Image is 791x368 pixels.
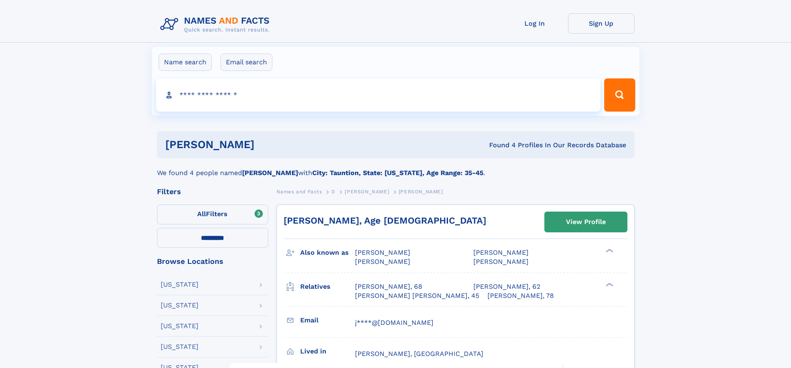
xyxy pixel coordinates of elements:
[568,13,634,34] a: Sign Up
[220,54,272,71] label: Email search
[355,258,410,266] span: [PERSON_NAME]
[345,186,389,197] a: [PERSON_NAME]
[161,344,198,350] div: [US_STATE]
[355,282,422,291] a: [PERSON_NAME], 68
[157,205,268,224] label: Filters
[161,302,198,309] div: [US_STATE]
[399,189,443,195] span: [PERSON_NAME]
[159,54,212,71] label: Name search
[355,291,479,300] a: [PERSON_NAME] [PERSON_NAME], 45
[312,169,483,177] b: City: Tauntion, State: [US_STATE], Age Range: 35-45
[545,212,627,232] a: View Profile
[604,282,614,287] div: ❯
[157,258,268,265] div: Browse Locations
[372,141,626,150] div: Found 4 Profiles In Our Records Database
[156,78,601,112] input: search input
[355,350,483,358] span: [PERSON_NAME], [GEOGRAPHIC_DATA]
[157,13,277,36] img: Logo Names and Facts
[284,215,486,226] a: [PERSON_NAME], Age [DEMOGRAPHIC_DATA]
[277,186,322,197] a: Names and Facts
[566,212,606,232] div: View Profile
[473,258,529,266] span: [PERSON_NAME]
[331,189,336,195] span: D
[197,210,206,218] span: All
[300,313,355,327] h3: Email
[487,291,554,300] a: [PERSON_NAME], 78
[331,186,336,197] a: D
[355,249,410,256] span: [PERSON_NAME]
[345,189,389,195] span: [PERSON_NAME]
[473,249,529,256] span: [PERSON_NAME]
[300,344,355,358] h3: Lived in
[242,169,298,177] b: [PERSON_NAME]
[165,139,372,150] h1: [PERSON_NAME]
[300,280,355,294] h3: Relatives
[300,246,355,260] h3: Also known as
[157,158,634,178] div: We found 4 people named with .
[604,248,614,253] div: ❯
[502,13,568,34] a: Log In
[161,281,198,288] div: [US_STATE]
[157,188,268,195] div: Filters
[161,323,198,329] div: [US_STATE]
[473,282,540,291] a: [PERSON_NAME], 62
[604,78,635,112] button: Search Button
